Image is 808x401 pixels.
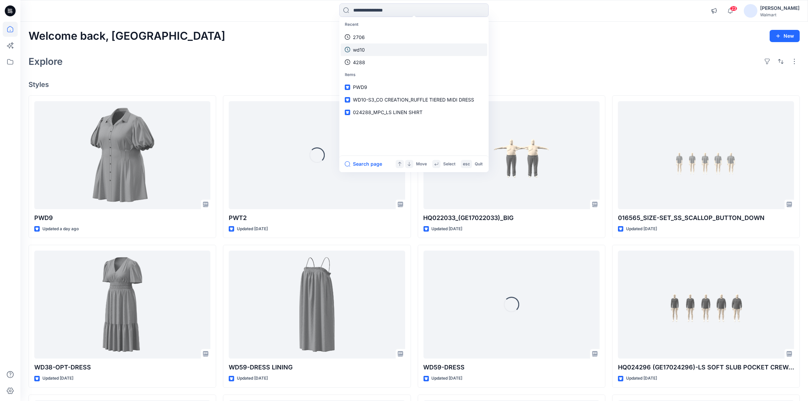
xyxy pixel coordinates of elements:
[345,160,382,168] button: Search page
[353,59,365,66] p: 4288
[618,101,794,209] a: 016565_SIZE-SET_SS_SCALLOP_BUTTON_DOWN
[341,106,487,119] a: 024288_MPC_LS LINEN SHIRT
[424,101,600,209] a: HQ022033_(GE17022033)_BIG
[341,56,487,69] a: 4288
[34,363,210,372] p: WD38-OPT-DRESS
[416,161,427,168] p: Move
[353,46,365,53] p: wd10
[29,30,225,42] h2: Welcome back, [GEOGRAPHIC_DATA]
[229,363,405,372] p: WD59-DRESS LINING
[730,6,737,11] span: 23
[237,375,268,382] p: Updated [DATE]
[341,93,487,106] a: WD10-S3_CO CREATION_RUFFLE TIERED MIDI DRESS
[229,251,405,359] a: WD59-DRESS LINING
[353,34,365,41] p: 2706
[29,80,800,89] h4: Styles
[34,101,210,209] a: PWD9
[475,161,483,168] p: Quit
[353,84,367,90] span: PWD9
[341,69,487,81] p: Items
[42,375,73,382] p: Updated [DATE]
[618,363,794,372] p: HQ024296 (GE17024296)-LS SOFT SLUB POCKET CREW-REG
[34,251,210,359] a: WD38-OPT-DRESS
[341,18,487,31] p: Recent
[29,56,63,67] h2: Explore
[229,213,405,223] p: PWT2
[42,225,79,233] p: Updated a day ago
[463,161,470,168] p: esc
[760,12,800,17] div: Walmart
[341,31,487,43] a: 2706
[760,4,800,12] div: [PERSON_NAME]
[443,161,455,168] p: Select
[626,375,657,382] p: Updated [DATE]
[618,251,794,359] a: HQ024296 (GE17024296)-LS SOFT SLUB POCKET CREW-REG
[744,4,757,18] img: avatar
[626,225,657,233] p: Updated [DATE]
[424,363,600,372] p: WD59-DRESS
[770,30,800,42] button: New
[353,97,474,103] span: WD10-S3_CO CREATION_RUFFLE TIERED MIDI DRESS
[424,213,600,223] p: HQ022033_(GE17022033)_BIG
[237,225,268,233] p: Updated [DATE]
[618,213,794,223] p: 016565_SIZE-SET_SS_SCALLOP_BUTTON_DOWN
[34,213,210,223] p: PWD9
[432,225,463,233] p: Updated [DATE]
[341,81,487,93] a: PWD9
[353,109,422,115] span: 024288_MPC_LS LINEN SHIRT
[432,375,463,382] p: Updated [DATE]
[341,43,487,56] a: wd10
